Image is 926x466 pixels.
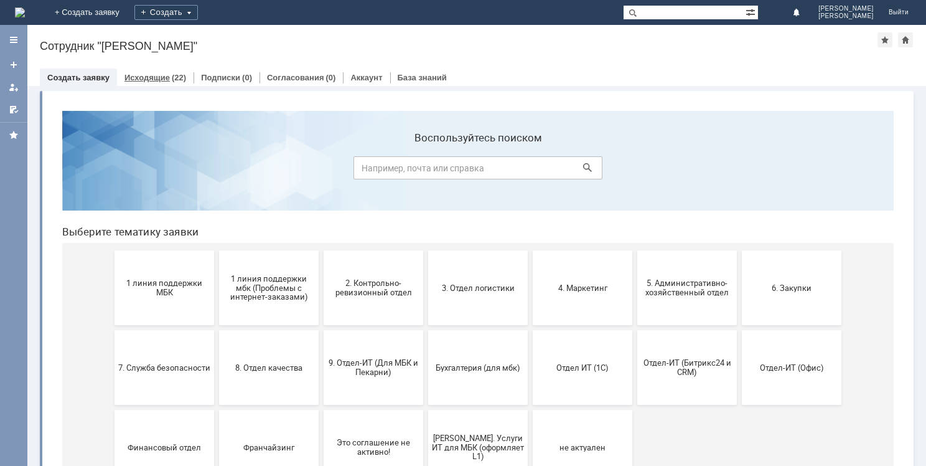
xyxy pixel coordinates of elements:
a: Подписки [201,73,240,82]
div: Сотрудник "[PERSON_NAME]" [40,40,877,52]
button: 1 линия поддержки МБК [62,150,162,224]
div: (0) [242,73,252,82]
button: Это соглашение не активно! [271,309,371,384]
a: База знаний [398,73,447,82]
input: Например, почта или справка [301,55,550,78]
button: Бухгалтерия (для мбк) [376,229,475,304]
button: 5. Административно-хозяйственный отдел [585,150,685,224]
div: Создать [134,5,198,20]
a: Аккаунт [350,73,382,82]
span: не актуален [484,341,576,351]
div: (0) [326,73,336,82]
button: 7. Служба безопасности [62,229,162,304]
header: Выберите тематику заявки [10,125,841,137]
button: 4. Маркетинг [480,150,580,224]
span: Это соглашение не активно! [275,337,367,356]
span: 4. Маркетинг [484,182,576,191]
button: 6. Закупки [690,150,789,224]
a: Создать заявку [47,73,110,82]
span: Финансовый отдел [66,341,158,351]
img: logo [15,7,25,17]
label: Воспользуйтесь поиском [301,31,550,43]
button: 9. Отдел-ИТ (Для МБК и Пекарни) [271,229,371,304]
div: (22) [172,73,186,82]
button: 1 линия поддержки мбк (Проблемы с интернет-заказами) [167,150,266,224]
button: 3. Отдел логистики [376,150,475,224]
button: Финансовый отдел [62,309,162,384]
a: Создать заявку [4,55,24,75]
span: 3. Отдел логистики [380,182,472,191]
span: 2. Контрольно-ревизионный отдел [275,178,367,196]
a: Мои согласования [4,100,24,120]
span: Отдел-ИТ (Битрикс24 и CRM) [589,257,681,276]
span: 1 линия поддержки мбк (Проблемы с интернет-заказами) [171,173,263,201]
span: [PERSON_NAME]. Услуги ИТ для МБК (оформляет L1) [380,332,472,360]
span: [PERSON_NAME] [818,5,874,12]
button: 2. Контрольно-ревизионный отдел [271,150,371,224]
div: Добавить в избранное [877,32,892,47]
a: Перейти на домашнюю страницу [15,7,25,17]
span: 5. Административно-хозяйственный отдел [589,178,681,196]
span: Франчайзинг [171,341,263,351]
button: [PERSON_NAME]. Услуги ИТ для МБК (оформляет L1) [376,309,475,384]
a: Мои заявки [4,77,24,97]
span: 6. Закупки [693,182,785,191]
button: Отдел-ИТ (Офис) [690,229,789,304]
button: 8. Отдел качества [167,229,266,304]
button: не актуален [480,309,580,384]
button: Отдел-ИТ (Битрикс24 и CRM) [585,229,685,304]
a: Исходящие [124,73,170,82]
button: Отдел ИТ (1С) [480,229,580,304]
span: [PERSON_NAME] [818,12,874,20]
div: Сделать домашней страницей [898,32,913,47]
span: Отдел ИТ (1С) [484,262,576,271]
span: Бухгалтерия (для мбк) [380,262,472,271]
span: Расширенный поиск [746,6,758,17]
span: 9. Отдел-ИТ (Для МБК и Пекарни) [275,257,367,276]
span: 8. Отдел качества [171,262,263,271]
span: 1 линия поддержки МБК [66,178,158,196]
span: Отдел-ИТ (Офис) [693,262,785,271]
button: Франчайзинг [167,309,266,384]
a: Согласования [267,73,324,82]
span: 7. Служба безопасности [66,262,158,271]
